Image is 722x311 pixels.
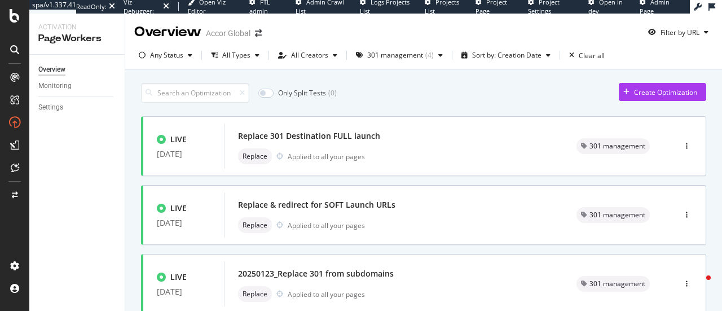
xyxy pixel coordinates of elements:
a: Monitoring [38,80,117,92]
div: Monitoring [38,80,72,92]
a: Settings [38,102,117,113]
div: neutral label [238,217,272,233]
div: Accor Global [206,28,250,39]
button: Create Optimization [619,83,706,101]
div: 20250123_Replace 301 from subdomains [238,268,394,279]
button: 301 management(4) [351,46,447,64]
span: 301 management [589,143,645,150]
span: Replace [243,222,267,229]
div: Filter by URL [661,28,699,37]
div: neutral label [576,207,650,223]
a: Overview [38,64,117,76]
div: Create Optimization [634,87,697,97]
div: neutral label [238,148,272,164]
div: 301 management [367,52,423,59]
div: Clear all [579,51,605,60]
input: Search an Optimization [141,83,249,103]
div: [DATE] [157,150,210,159]
div: arrow-right-arrow-left [255,29,262,37]
span: Replace [243,291,267,297]
div: Replace 301 Destination FULL launch [238,130,380,142]
button: Sort by: Creation Date [457,46,555,64]
iframe: Intercom live chat [684,273,711,300]
button: All Creators [274,46,342,64]
div: ( 0 ) [328,88,337,98]
div: [DATE] [157,287,210,296]
div: Applied to all your pages [288,290,365,299]
div: Replace & redirect for SOFT Launch URLs [238,199,395,211]
div: LIVE [170,134,187,145]
div: PageWorkers [38,32,116,45]
div: Only Split Tests [278,88,326,98]
div: Overview [134,23,201,42]
button: All Types [206,46,264,64]
div: neutral label [238,286,272,302]
div: [DATE] [157,218,210,227]
span: Replace [243,153,267,160]
div: LIVE [170,271,187,283]
span: 301 management [589,212,645,218]
div: All Creators [291,52,328,59]
div: neutral label [576,276,650,292]
div: neutral label [576,138,650,154]
button: Clear all [565,46,605,64]
button: Any Status [134,46,197,64]
div: ReadOnly: [76,2,107,11]
div: ( 4 ) [425,52,434,59]
div: Activation [38,23,116,32]
span: 301 management [589,281,645,287]
div: All Types [222,52,250,59]
div: LIVE [170,203,187,214]
div: Any Status [150,52,183,59]
div: Settings [38,102,63,113]
div: Applied to all your pages [288,221,365,230]
button: Filter by URL [644,23,713,41]
div: Applied to all your pages [288,152,365,161]
div: Sort by: Creation Date [472,52,541,59]
div: Overview [38,64,65,76]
